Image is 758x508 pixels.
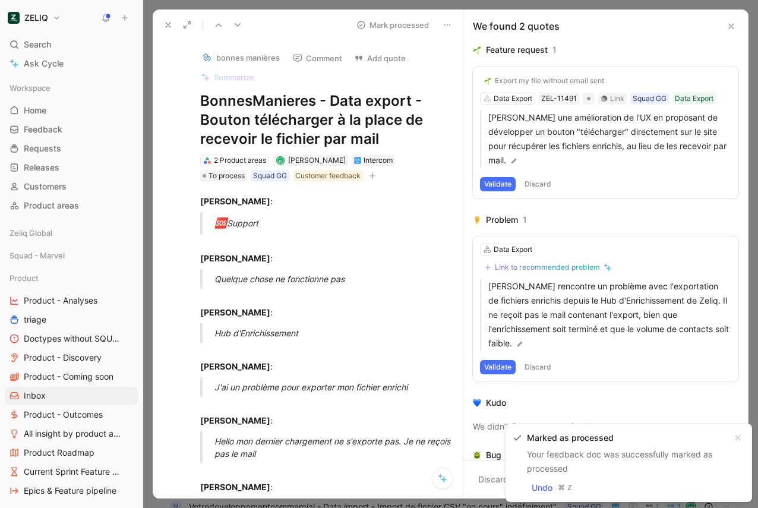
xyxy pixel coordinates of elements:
span: Summarize [214,72,254,83]
strong: [PERSON_NAME] [200,253,270,263]
div: ⌘ [557,482,566,494]
a: Product - Outcomes [5,406,138,424]
img: 💙 [473,399,481,407]
button: Add quote [349,50,411,67]
a: Ask Cycle [5,55,138,72]
strong: [PERSON_NAME] [200,482,270,492]
button: Discard [520,360,555,374]
p: [PERSON_NAME] rencontre un problème avec l'exportation de fichiers enrichis depuis le Hub d'Enric... [488,279,731,351]
span: [PERSON_NAME] [288,156,346,165]
a: All insight by product areas [5,425,138,443]
div: : [200,195,440,207]
a: Feedback [5,121,138,138]
span: All insight by product areas [24,428,122,440]
span: To process [209,170,245,182]
a: Inbox [5,387,138,405]
span: Current Sprint Feature pipeline [24,466,123,478]
button: logobonnes manières [195,49,285,67]
a: Releases [5,159,138,176]
span: Home [24,105,46,116]
a: Product areas [5,197,138,214]
span: Your feedback doc was successfully marked as processed [527,449,712,474]
span: Epics & Feature pipeline [24,485,116,497]
div: J'ai un problème pour exporter mon fichier enrichi [214,381,454,393]
div: Zeliq Global [5,224,138,242]
a: Product - Coming soon [5,368,138,386]
span: Product - Discovery [24,352,102,364]
span: Doctypes without SQUAD [24,333,121,345]
div: 1 [523,213,527,227]
span: triage [24,314,46,326]
div: Export my file without email sent [495,76,604,86]
span: Search [24,37,51,52]
a: Product Roadmap [5,444,138,462]
img: 🌱 [473,46,481,54]
div: Hello mon dernier chargement ne s'exporte pas. Je ne reçois pas le mail [214,435,454,460]
div: Kudo [486,396,506,410]
div: We didn’t find any quote for this category [473,419,738,434]
img: pen.svg [516,340,524,348]
span: Feedback [24,124,62,135]
h1: BonnesManieres - Data export - Bouton télécharger à la place de recevoir le fichier par mail [200,91,440,149]
div: We found 2 quotes [473,19,560,33]
div: Intercom [364,154,393,166]
div: Z [566,482,574,494]
strong: [PERSON_NAME] [200,307,270,317]
div: Customer feedback [295,170,361,182]
img: 🌱 [484,77,491,84]
div: Link to recommended problem [495,263,600,272]
a: Current Sprint Feature pipeline [5,463,138,481]
a: Requests [5,140,138,157]
span: Product - Analyses [24,295,97,307]
span: Product - Coming soon [24,371,113,383]
span: Product [10,272,39,284]
div: 1 [552,43,557,57]
span: Product - Outcomes [24,409,103,421]
button: Discard all [473,470,525,489]
a: Epics & Feature pipeline [5,482,138,500]
div: Workspace [5,79,138,97]
div: : [200,468,440,493]
span: Undo [532,481,552,495]
div: Search [5,36,138,53]
a: Customers [5,178,138,195]
img: pen.svg [510,157,518,165]
span: Requests [24,143,61,154]
span: Zeliq Global [10,227,52,239]
img: 👂 [473,216,481,224]
div: Squad - Marvel [5,247,138,264]
button: Discard [520,177,555,191]
span: Customers [24,181,67,193]
span: Squad - Marvel [10,250,65,261]
div: : [200,294,440,318]
div: Squad GG [253,170,287,182]
a: Product - Discovery [5,349,138,367]
a: Product - Analyses [5,292,138,310]
div: Hub d'Enrichissement [214,327,454,339]
a: Doctypes without SQUAD [5,330,138,348]
div: Feature request [486,43,548,57]
div: Support [214,216,454,231]
span: Inbox [24,390,46,402]
div: Marked as processed [527,431,726,445]
button: Validate [480,177,516,191]
span: Ask Cycle [24,56,64,71]
span: Product areas [24,200,79,212]
div: Problem [486,213,518,227]
strong: [PERSON_NAME] [200,361,270,371]
span: Product Roadmap [24,447,94,459]
div: : [200,348,440,373]
div: Squad - Marvel [5,247,138,268]
button: Mark processed [351,17,434,33]
a: triage [5,311,138,329]
div: Product [5,269,138,287]
div: ProductProduct - AnalysestriageDoctypes without SQUADProduct - DiscoveryProduct - Coming soonInbo... [5,269,138,500]
button: Validate [480,360,516,374]
div: Data Export [494,244,532,255]
div: Bug [486,448,501,462]
img: avatar [277,157,283,163]
strong: [PERSON_NAME] [200,196,270,206]
img: ZELIQ [8,12,20,24]
div: 2 Product areas [214,154,266,166]
button: Summarize [195,69,260,86]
